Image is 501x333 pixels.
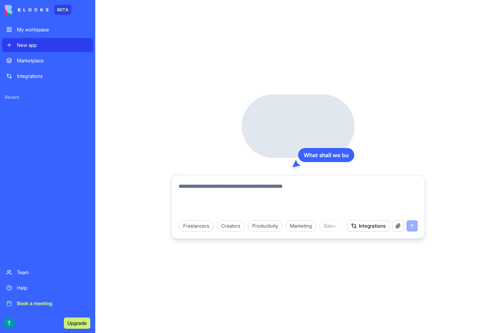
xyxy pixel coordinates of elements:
div: Sales [319,220,340,232]
a: Team [2,265,93,279]
div: What shall we bu [298,148,354,162]
button: Integrations [347,220,390,232]
div: Integrations [17,73,89,80]
a: My workspace [2,23,93,37]
div: Help [17,284,89,291]
img: ACg8ocIVIqXC5FqzMHZ9fPbF2_wnCPiHockCTmdvvGKyLNlXhvcwNw=s96-c [4,317,15,329]
a: Marketplace [2,54,93,68]
a: BETA [5,5,71,15]
div: Freelancers [179,220,214,232]
div: New app [17,42,89,49]
div: Team [17,269,89,276]
div: My workspace [17,26,89,33]
div: Marketplace [17,57,89,64]
div: Marketing [285,220,316,232]
span: Recent [2,94,93,100]
a: Help [2,281,93,295]
a: Upgrade [64,319,90,326]
button: Upgrade [64,317,90,329]
a: New app [2,38,93,52]
img: logo [5,5,49,15]
div: BETA [54,5,71,15]
div: Book a meeting [17,300,89,307]
div: Creators [217,220,245,232]
a: Book a meeting [2,296,93,310]
a: Integrations [2,69,93,83]
div: Productivity [248,220,283,232]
